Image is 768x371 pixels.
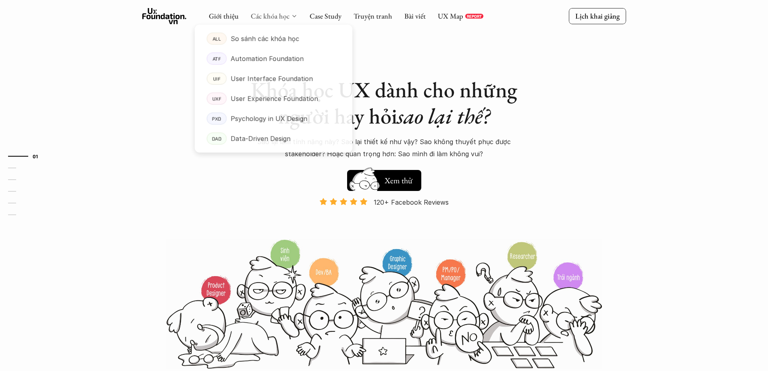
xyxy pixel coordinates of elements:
[195,109,352,129] a: PXDPsychology in UX Design
[212,36,221,42] p: ALL
[195,29,352,49] a: ALLSo sánh các khóa học
[231,73,313,85] p: User Interface Foundation
[195,128,352,149] a: DADData-Driven Design
[575,11,620,21] p: Lịch khai giảng
[231,132,291,145] p: Data-Driven Design
[195,88,352,109] a: UXFUser Experience Foundation
[8,151,46,161] a: 01
[347,166,421,191] a: Xem thử
[212,56,221,61] p: ATF
[243,136,525,160] p: Sao lại làm tính năng này? Sao lại thiết kế như vậy? Sao không thuyết phục được stakeholder? Hoặc...
[251,11,289,21] a: Các khóa học
[195,48,352,69] a: ATFAutomation Foundation
[374,196,449,208] p: 120+ Facebook Reviews
[231,113,307,125] p: Psychology in UX Design
[195,69,352,89] a: UIFUser Interface Foundation
[397,102,490,130] em: sao lại thế?
[243,77,525,129] h1: Khóa học UX dành cho những người hay hỏi
[33,153,38,159] strong: 01
[231,92,318,105] p: User Experience Foundation
[312,197,456,238] a: 120+ Facebook Reviews
[354,11,392,21] a: Truyện tranh
[213,76,221,82] p: UIF
[212,136,222,141] p: DAD
[404,11,426,21] a: Bài viết
[212,116,221,122] p: PXD
[569,8,626,24] a: Lịch khai giảng
[231,52,304,65] p: Automation Foundation
[209,11,239,21] a: Giới thiệu
[212,96,221,101] p: UXF
[310,11,341,21] a: Case Study
[438,11,463,21] a: UX Map
[467,14,482,19] p: REPORT
[465,14,483,19] a: REPORT
[383,175,413,186] h5: Xem thử
[231,33,299,45] p: So sánh các khóa học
